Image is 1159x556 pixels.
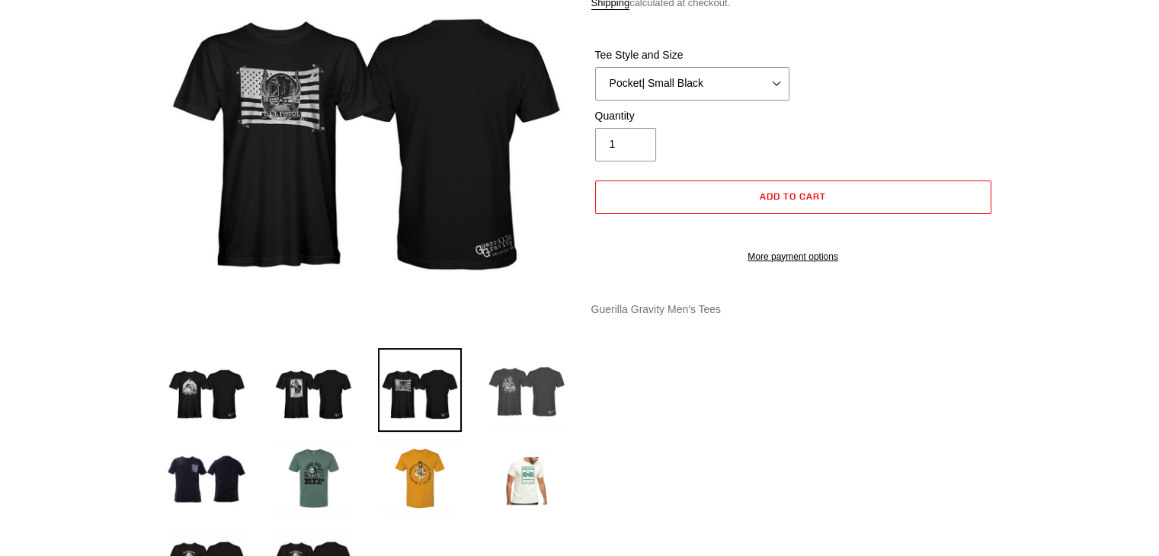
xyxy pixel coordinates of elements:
[595,47,789,63] label: Tee Style and Size
[485,436,568,520] img: Load image into Gallery viewer, Guerrilla Gravity Men&#39;s Tees
[760,190,826,202] span: Add to cart
[165,348,248,432] img: Load image into Gallery viewer, Guerrilla Gravity Men&#39;s Tees
[165,436,248,520] img: Load image into Gallery viewer, Guerrilla Gravity Men&#39;s Tees
[271,436,355,520] img: Load image into Gallery viewer, Guerrilla Gravity Men&#39;s Tees
[378,436,462,520] img: Load image into Gallery viewer, Guerrilla Gravity Men&#39;s Tees
[591,302,995,318] div: Guerilla Gravity Men's Tees
[485,348,568,432] img: Load image into Gallery viewer, Guerrilla Gravity Men&#39;s Tees
[595,250,991,264] a: More payment options
[595,108,789,124] label: Quantity
[271,348,355,432] img: Load image into Gallery viewer, Guerrilla Gravity Men&#39;s Tees
[595,181,991,214] button: Add to cart
[378,348,462,432] img: Load image into Gallery viewer, Guerrilla Gravity Men&#39;s Tees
